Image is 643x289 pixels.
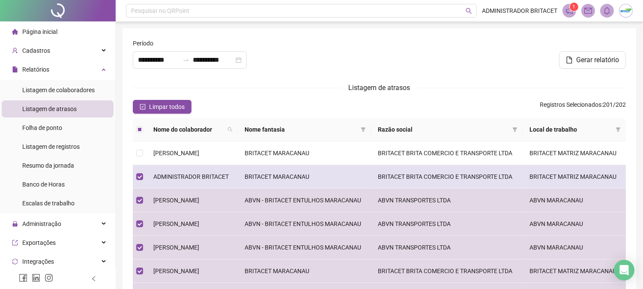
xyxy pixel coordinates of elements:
[45,274,53,282] span: instagram
[19,274,27,282] span: facebook
[22,239,56,246] span: Exportações
[22,66,49,73] span: Relatórios
[133,100,191,114] button: Limpar todos
[540,101,601,108] span: Registros Selecionados
[566,57,573,63] span: file
[12,221,18,227] span: lock
[540,100,626,114] span: : 201 / 202
[12,29,18,35] span: home
[22,162,74,169] span: Resumo da jornada
[371,236,523,259] td: ABVN TRANSPORTES LTDA
[22,105,77,112] span: Listagem de atrasos
[22,124,62,131] span: Folha de ponto
[22,87,95,93] span: Listagem de colaboradores
[570,3,578,11] sup: 1
[133,39,153,48] span: Período
[153,173,229,180] span: ADMINISTRADOR BRITACET
[511,123,519,136] span: filter
[614,260,634,280] div: Open Intercom Messenger
[614,123,622,136] span: filter
[584,7,592,15] span: mail
[371,165,523,189] td: BRITACET BRITA COMERCIO E TRANSPORTE LTDA
[182,57,189,63] span: to
[153,150,199,157] span: [PERSON_NAME]
[22,28,57,35] span: Página inicial
[226,123,234,136] span: search
[22,258,54,265] span: Integrações
[153,220,199,227] span: [PERSON_NAME]
[523,259,626,283] td: BRITACET MATRIZ MARACANAU
[523,141,626,165] td: BRITACET MATRIZ MARACANAU
[238,189,371,212] td: ABVN - BRITACET ENTULHOS MARACANAU
[227,127,233,132] span: search
[140,104,146,110] span: check-square
[371,141,523,165] td: BRITACET BRITA COMERCIO E TRANSPORTE LTDA
[91,276,97,282] span: left
[12,240,18,246] span: export
[359,123,368,136] span: filter
[371,212,523,236] td: ABVN TRANSPORTES LTDA
[22,143,80,150] span: Listagem de registros
[22,200,75,207] span: Escalas de trabalho
[523,212,626,236] td: ABVN MARACANAU
[12,66,18,72] span: file
[153,268,199,274] span: [PERSON_NAME]
[22,181,65,188] span: Banco de Horas
[371,259,523,283] td: BRITACET BRITA COMERCIO E TRANSPORTE LTDA
[245,125,357,134] span: Nome fantasia
[565,7,573,15] span: notification
[149,102,185,111] span: Limpar todos
[523,236,626,259] td: ABVN MARACANAU
[523,165,626,189] td: BRITACET MATRIZ MARACANAU
[576,55,619,65] span: Gerar relatório
[466,8,472,14] span: search
[573,4,576,10] span: 1
[529,125,612,134] span: Local de trabalho
[238,259,371,283] td: BRITACET MARACANAU
[153,244,199,251] span: [PERSON_NAME]
[238,236,371,259] td: ABVN - BRITACET ENTULHOS MARACANAU
[238,165,371,189] td: BRITACET MARACANAU
[559,51,626,69] button: Gerar relatório
[616,127,621,132] span: filter
[32,274,40,282] span: linkedin
[482,6,557,15] span: ADMINISTRADOR BRITACET
[22,47,50,54] span: Cadastros
[153,197,199,204] span: [PERSON_NAME]
[22,220,61,227] span: Administração
[12,48,18,54] span: user-add
[361,127,366,132] span: filter
[619,4,632,17] img: 73035
[603,7,611,15] span: bell
[512,127,517,132] span: filter
[238,212,371,236] td: ABVN - BRITACET ENTULHOS MARACANAU
[153,125,224,134] span: Nome do colaborador
[371,189,523,212] td: ABVN TRANSPORTES LTDA
[182,57,189,63] span: swap-right
[378,125,509,134] span: Razão social
[523,189,626,212] td: ABVN MARACANAU
[12,259,18,265] span: sync
[238,141,371,165] td: BRITACET MARACANAU
[349,84,410,92] span: Listagem de atrasos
